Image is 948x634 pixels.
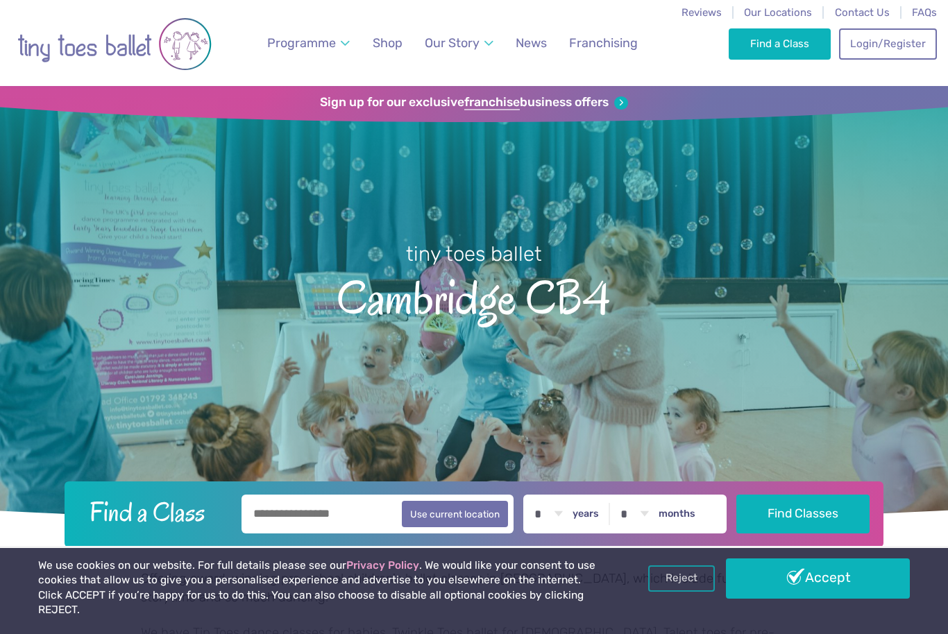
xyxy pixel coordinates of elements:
a: Our Locations [744,6,812,19]
button: Find Classes [736,495,870,533]
small: tiny toes ballet [406,242,542,266]
span: Our Story [425,35,480,50]
a: Contact Us [835,6,890,19]
h2: Find a Class [78,495,232,529]
a: Find a Class [729,28,831,59]
a: Our Story [418,28,500,59]
img: tiny toes ballet [17,9,212,79]
a: Shop [366,28,409,59]
a: Franchising [563,28,644,59]
a: Programme [261,28,357,59]
a: Accept [726,558,910,599]
label: months [659,508,695,520]
button: Use current location [402,501,508,527]
span: Cambridge CB4 [24,268,924,324]
a: FAQs [912,6,937,19]
a: Login/Register [839,28,936,59]
span: Shop [373,35,403,50]
span: Franchising [569,35,638,50]
a: Reject [648,565,715,592]
span: News [516,35,547,50]
strong: franchise [464,95,520,110]
a: Privacy Policy [346,559,419,572]
a: Reviews [682,6,722,19]
label: years [573,508,599,520]
a: Sign up for our exclusivefranchisebusiness offers [320,95,627,110]
span: Programme [267,35,336,50]
p: We use cookies on our website. For full details please see our . We would like your consent to us... [38,558,604,618]
a: News [509,28,553,59]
